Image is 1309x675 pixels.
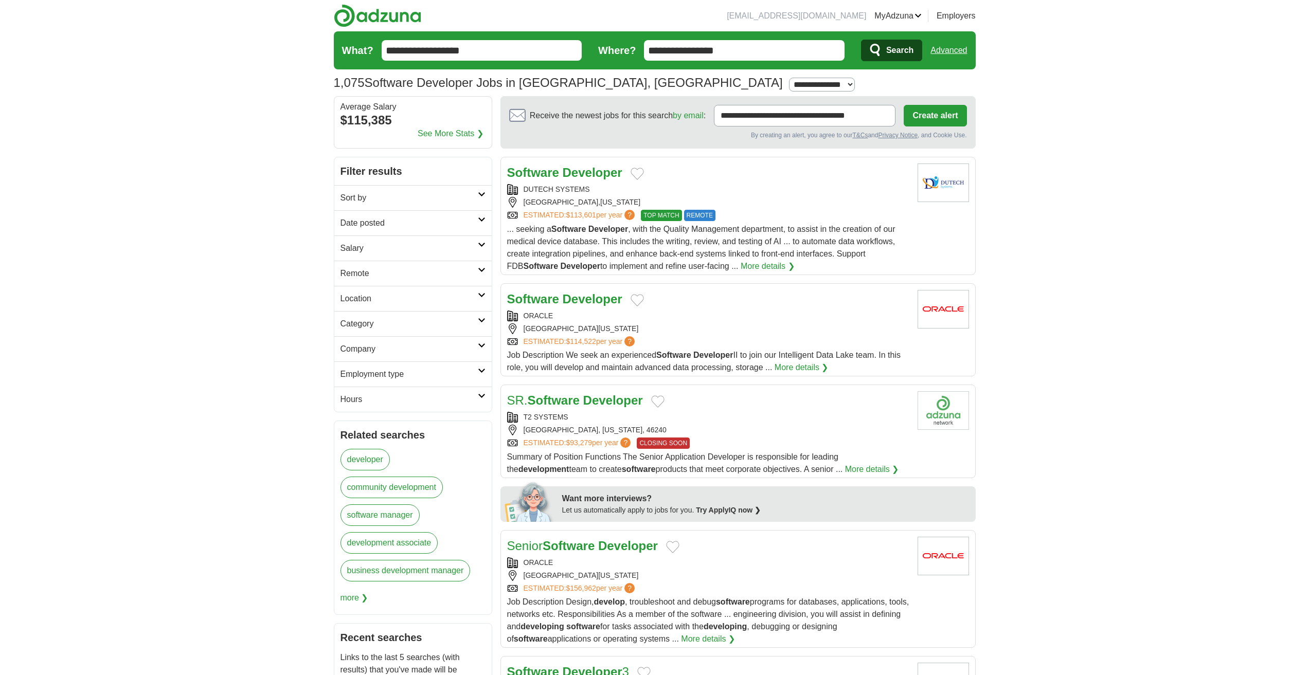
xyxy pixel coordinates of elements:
[561,262,600,270] strong: Developer
[334,286,492,311] a: Location
[918,163,969,202] img: Dutech Systems logo
[340,343,478,355] h2: Company
[334,311,492,336] a: Category
[340,103,486,111] div: Average Salary
[624,336,635,346] span: ?
[514,634,548,643] strong: software
[507,292,559,306] strong: Software
[334,210,492,235] a: Date posted
[528,393,580,407] strong: Software
[704,622,747,631] strong: developing
[507,323,909,334] div: [GEOGRAPHIC_DATA][US_STATE]
[340,588,368,608] span: more ❯
[524,210,637,221] a: ESTIMATED:$113,601per year?
[334,74,365,92] span: 1,075
[904,105,966,126] button: Create alert
[598,539,658,553] strong: Developer
[507,539,658,553] a: SeniorSoftware Developer
[684,210,715,221] span: REMOTE
[566,622,600,631] strong: software
[861,40,922,61] button: Search
[588,225,628,233] strong: Developer
[334,185,492,210] a: Sort by
[930,40,967,61] a: Advanced
[878,132,918,139] a: Privacy Notice
[340,267,478,280] h2: Remote
[507,425,909,435] div: [GEOGRAPHIC_DATA], [US_STATE], 46240
[874,10,922,22] a: MyAdzuna
[524,312,553,320] a: ORACLE
[594,597,624,606] strong: develop
[741,260,795,272] a: More details ❯
[566,211,596,219] span: $113,601
[342,43,373,58] label: What?
[340,427,486,443] h2: Related searches
[507,292,622,306] a: Software Developer
[551,225,586,233] strong: Software
[334,235,492,261] a: Salary
[340,449,390,470] a: developer
[673,111,704,120] a: by email
[641,210,682,221] span: TOP MATCH
[334,361,492,387] a: Employment type
[340,504,420,526] a: software manager
[524,262,559,270] strong: Software
[334,76,783,89] h1: Software Developer Jobs in [GEOGRAPHIC_DATA], [GEOGRAPHIC_DATA]
[507,597,909,643] span: Job Description Design, , troubleshoot and debug programs for databases, applications, tools, net...
[524,558,553,567] a: ORACLE
[340,393,478,406] h2: Hours
[566,439,592,447] span: $93,279
[507,225,895,270] span: ... seeking a , with the Quality Management department, to assist in the creation of our medical ...
[937,10,976,22] a: Employers
[622,465,656,473] strong: software
[340,242,478,254] h2: Salary
[340,368,478,380] h2: Employment type
[775,361,829,374] a: More details ❯
[845,463,899,476] a: More details ❯
[852,132,868,139] a: T&Cs
[656,351,691,359] strong: Software
[563,292,622,306] strong: Developer
[624,210,635,220] span: ?
[505,481,554,522] img: apply-iq-scientist.png
[507,570,909,581] div: [GEOGRAPHIC_DATA][US_STATE]
[563,166,622,179] strong: Developer
[566,584,596,592] span: $156,962
[334,261,492,286] a: Remote
[566,337,596,345] span: $114,522
[507,197,909,208] div: [GEOGRAPHIC_DATA],[US_STATE]
[507,412,909,423] div: T2 SYSTEMS
[334,336,492,361] a: Company
[524,336,637,347] a: ESTIMATED:$114,522per year?
[666,541,679,553] button: Add to favorite jobs
[530,110,706,122] span: Receive the newest jobs for this search :
[340,560,471,581] a: business development manager
[418,127,483,140] a: See More Stats ❯
[637,437,690,449] span: CLOSING SOON
[598,43,636,58] label: Where?
[518,465,569,473] strong: development
[340,477,443,498] a: community development
[620,437,631,448] span: ?
[651,395,665,408] button: Add to favorite jobs
[340,293,478,305] h2: Location
[886,40,913,61] span: Search
[521,622,564,631] strong: developing
[918,391,969,430] img: Company logo
[918,537,969,575] img: Oracle logo
[918,290,969,329] img: Oracle logo
[334,4,421,27] img: Adzuna logo
[524,185,590,193] a: DUTECH SYSTEMS
[696,506,761,514] a: Try ApplyIQ now ❯
[507,166,622,179] a: Software Developer
[507,452,843,473] span: Summary of Position Functions The Senior Application Developer is responsible for leading the tea...
[631,294,644,306] button: Add to favorite jobs
[681,633,735,645] a: More details ❯
[562,505,970,516] div: Let us automatically apply to jobs for you.
[727,10,866,22] li: [EMAIL_ADDRESS][DOMAIN_NAME]
[507,393,643,407] a: SR.Software Developer
[716,597,750,606] strong: software
[507,166,559,179] strong: Software
[334,157,492,185] h2: Filter results
[507,351,901,372] span: Job Description We seek an experienced II to join our Intelligent Data Lake team. In this role, y...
